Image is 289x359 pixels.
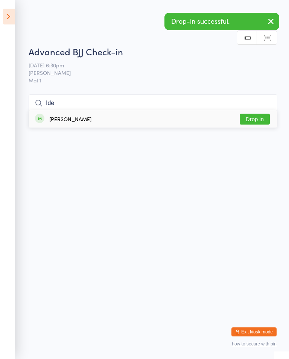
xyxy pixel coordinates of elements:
[231,327,277,336] button: Exit kiosk mode
[29,61,266,69] span: [DATE] 6:30pm
[232,341,277,347] button: how to secure with pin
[49,116,91,122] div: [PERSON_NAME]
[29,45,277,58] h2: Advanced BJJ Check-in
[29,94,277,112] input: Search
[29,76,277,84] span: Mat 1
[29,69,266,76] span: [PERSON_NAME]
[240,114,270,125] button: Drop in
[164,13,279,30] div: Drop-in successful.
